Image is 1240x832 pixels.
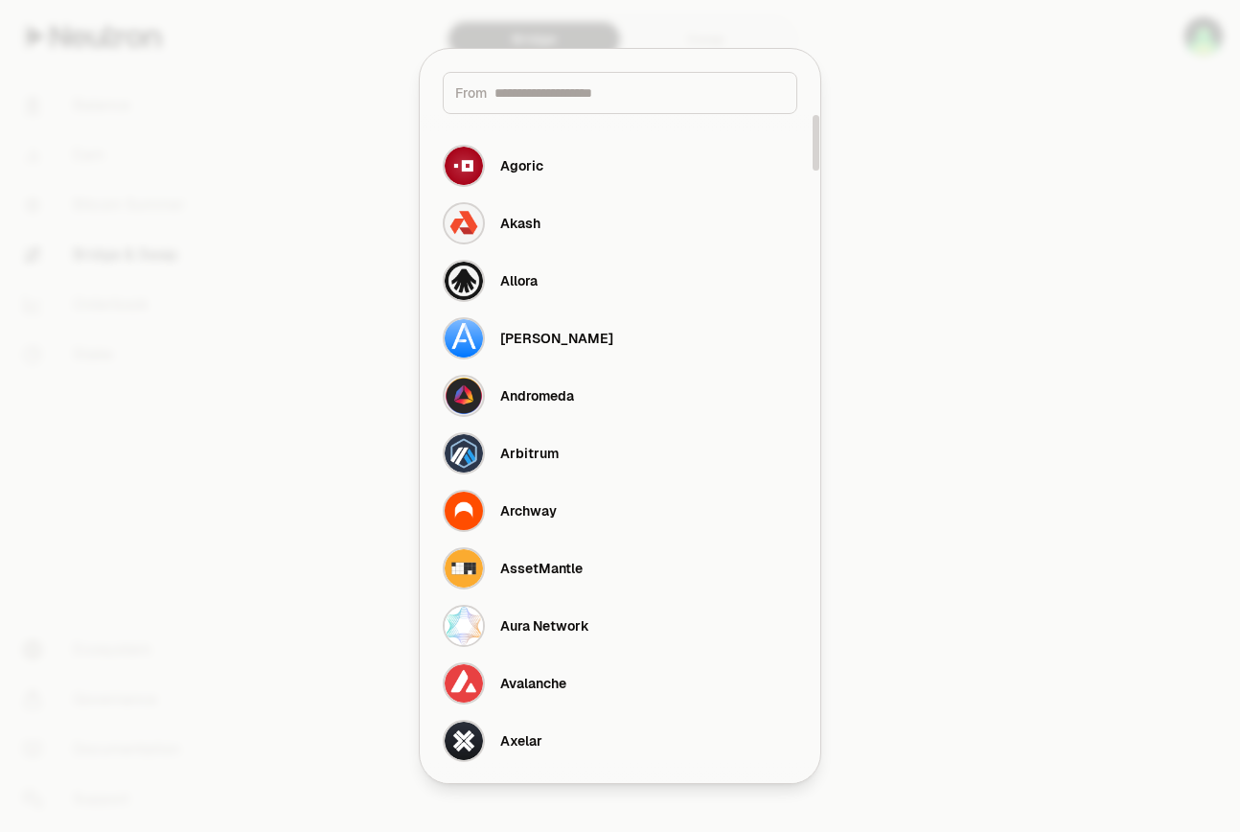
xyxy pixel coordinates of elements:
[431,540,809,597] button: AssetMantle LogoAssetMantle
[500,559,583,578] div: AssetMantle
[500,501,557,520] div: Archway
[445,549,483,588] img: AssetMantle Logo
[500,444,559,463] div: Arbitrum
[431,712,809,770] button: Axelar LogoAxelar
[431,425,809,482] button: Arbitrum LogoArbitrum
[431,655,809,712] button: Avalanche LogoAvalanche
[500,731,542,751] div: Axelar
[500,674,566,693] div: Avalanche
[445,319,483,358] img: Althea Logo
[500,271,538,290] div: Allora
[500,156,543,175] div: Agoric
[500,386,574,405] div: Andromeda
[500,329,613,348] div: [PERSON_NAME]
[500,214,540,233] div: Akash
[431,597,809,655] button: Aura Network LogoAura Network
[445,147,483,185] img: Agoric Logo
[445,664,483,703] img: Avalanche Logo
[431,195,809,252] button: Akash LogoAkash
[431,770,809,827] button: Babylon Genesis Logo
[445,492,483,530] img: Archway Logo
[445,779,483,818] img: Babylon Genesis Logo
[431,482,809,540] button: Archway LogoArchway
[431,310,809,367] button: Althea Logo[PERSON_NAME]
[455,83,487,103] span: From
[445,204,483,243] img: Akash Logo
[500,616,589,636] div: Aura Network
[431,137,809,195] button: Agoric LogoAgoric
[445,434,483,473] img: Arbitrum Logo
[445,262,483,300] img: Allora Logo
[445,377,483,415] img: Andromeda Logo
[431,252,809,310] button: Allora LogoAllora
[445,722,483,760] img: Axelar Logo
[431,367,809,425] button: Andromeda LogoAndromeda
[445,607,483,645] img: Aura Network Logo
